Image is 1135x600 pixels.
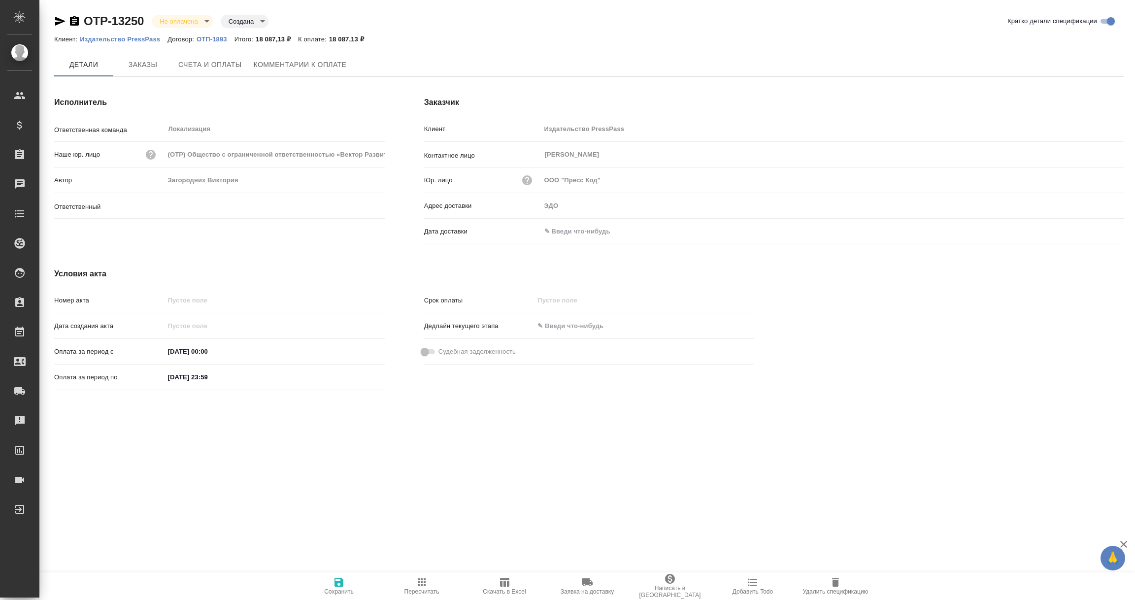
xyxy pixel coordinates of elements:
p: 18 087,13 ₽ [256,35,298,43]
button: Не оплачена [157,17,200,26]
a: ОТП-1893 [197,34,234,43]
button: Open [379,205,381,207]
p: К оплате: [298,35,329,43]
span: Кратко детали спецификации [1007,16,1097,26]
p: Итого: [234,35,256,43]
p: Автор [54,175,165,185]
p: Издательство PressPass [80,35,167,43]
p: Наше юр. лицо [54,150,100,160]
p: Ответственный [54,202,165,212]
button: Скопировать ссылку [68,15,80,27]
p: ОТП-1893 [197,35,234,43]
input: Пустое поле [165,147,385,162]
input: ✎ Введи что-нибудь [541,224,627,238]
p: Адрес доставки [424,201,541,211]
h4: Заказчик [424,97,1124,108]
a: OTP-13250 [84,14,144,28]
button: Скопировать ссылку для ЯМессенджера [54,15,66,27]
input: Пустое поле [534,293,620,307]
input: Пустое поле [541,173,1124,187]
input: ✎ Введи что-нибудь [165,370,251,384]
p: 18 087,13 ₽ [329,35,371,43]
input: Пустое поле [541,199,1124,213]
h4: Исполнитель [54,97,385,108]
p: Дата доставки [424,227,541,236]
button: Создана [226,17,257,26]
p: Оплата за период по [54,372,165,382]
p: Срок оплаты [424,296,534,305]
input: ✎ Введи что-нибудь [534,319,620,333]
button: 🙏 [1101,546,1125,570]
span: Счета и оплаты [178,59,242,71]
p: Клиент [424,124,541,134]
p: Оплата за период с [54,347,165,357]
input: Пустое поле [165,319,251,333]
p: Клиент: [54,35,80,43]
a: Издательство PressPass [80,34,167,43]
p: Контактное лицо [424,151,541,161]
p: Дедлайн текущего этапа [424,321,534,331]
p: Юр. лицо [424,175,453,185]
p: Дата создания акта [54,321,165,331]
input: Пустое поле [165,173,385,187]
p: Ответственная команда [54,125,165,135]
div: Не оплачена [221,15,268,28]
span: Комментарии к оплате [254,59,347,71]
span: 🙏 [1104,548,1121,568]
input: Пустое поле [165,293,385,307]
div: Не оплачена [152,15,212,28]
input: Пустое поле [541,122,1124,136]
h4: Условия акта [54,268,754,280]
p: Номер акта [54,296,165,305]
input: ✎ Введи что-нибудь [165,344,251,359]
span: Судебная задолженность [438,347,516,357]
span: Детали [60,59,107,71]
span: Заказы [119,59,167,71]
p: Договор: [167,35,197,43]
